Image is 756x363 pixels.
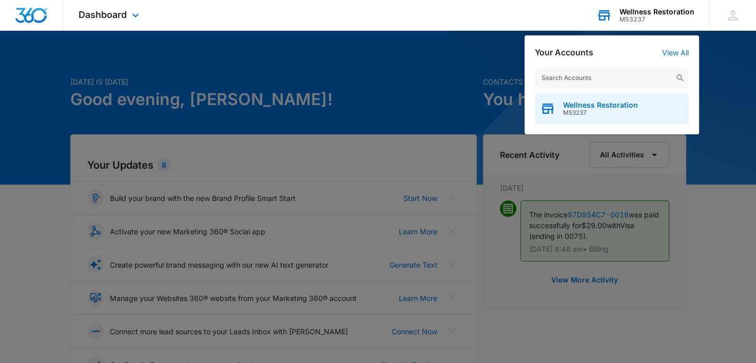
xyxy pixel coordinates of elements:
[563,101,638,109] span: Wellness Restoration
[662,48,689,57] a: View All
[79,9,127,20] span: Dashboard
[535,93,689,124] button: Wellness RestorationM53237
[535,68,689,88] input: Search Accounts
[619,8,694,16] div: account name
[619,16,694,23] div: account id
[535,48,593,57] h2: Your Accounts
[563,109,638,116] span: M53237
